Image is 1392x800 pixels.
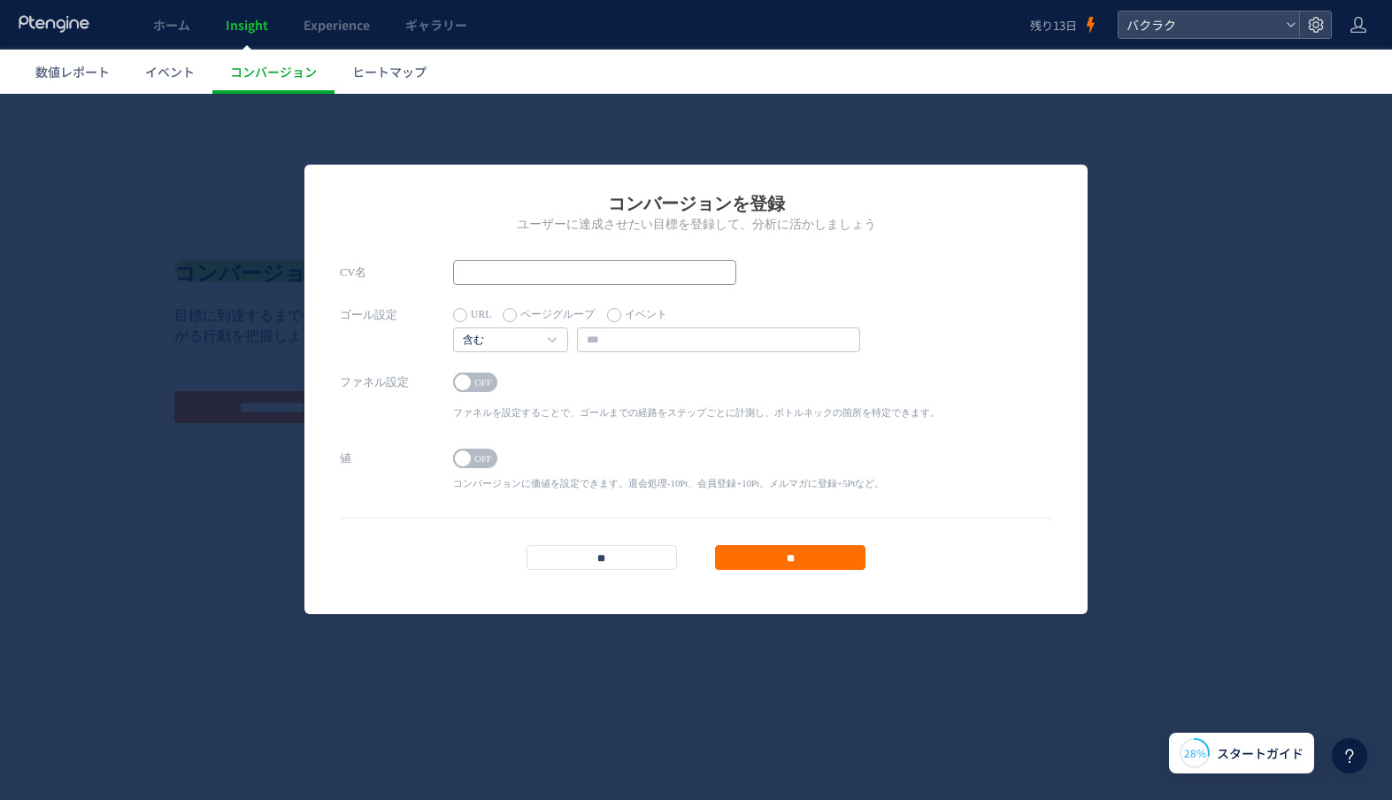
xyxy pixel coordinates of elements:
[1030,17,1077,34] span: 残り13日
[230,63,317,81] span: コンバージョン
[607,209,667,234] label: イベント
[352,63,427,81] span: ヒートマップ
[304,16,370,34] span: Experience
[226,16,268,34] span: Insight
[340,97,1052,122] h1: コンバージョンを登録
[340,352,453,377] label: 値
[153,16,190,34] span: ホーム
[1184,745,1206,760] span: 28%
[470,355,496,374] span: OFF
[1121,12,1279,38] span: バクラク
[340,209,453,234] label: ゴール設定
[405,16,467,34] span: ギャラリー
[1217,744,1304,763] span: スタートガイド
[470,279,496,298] span: OFF
[340,166,453,191] label: CV名
[503,209,595,234] label: ページグループ
[453,209,491,234] label: URL
[340,276,453,301] label: ファネル設定
[145,63,195,81] span: イベント
[35,63,110,81] span: 数値レポート
[463,239,539,255] a: 含む
[340,122,1052,140] h2: ユーザーに達成させたい目標を登録して、分析に活かしましょう
[453,383,884,396] p: コンバージョンに価値を設定できます。退会処理-10Pt、会員登録+10Pt、メルマガに登録+5Ptなど。
[453,312,940,326] p: ファネルを設定することで、ゴールまでの経路をステップごとに計測し、ボトルネックの箇所を特定できます。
